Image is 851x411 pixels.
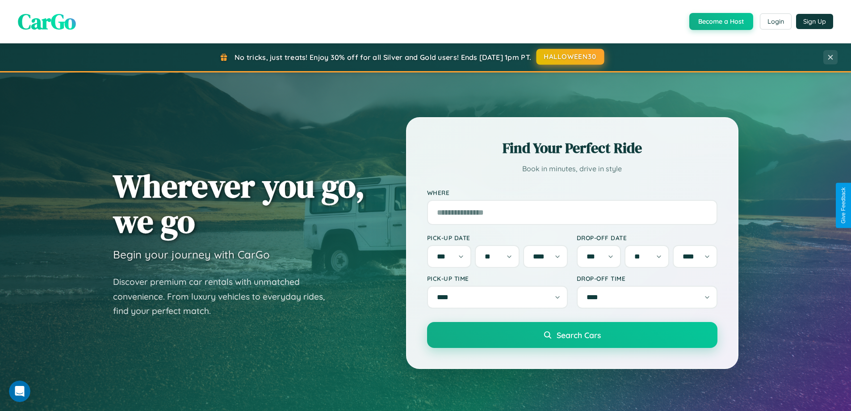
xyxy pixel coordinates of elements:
[427,162,717,175] p: Book in minutes, drive in style
[537,49,604,65] button: HALLOWEEN30
[557,330,601,340] span: Search Cars
[113,168,365,239] h1: Wherever you go, we go
[427,275,568,282] label: Pick-up Time
[840,187,847,224] div: Give Feedback
[9,381,30,402] iframe: Intercom live chat
[235,53,531,62] span: No tricks, just treats! Enjoy 30% off for all Silver and Gold users! Ends [DATE] 1pm PT.
[427,138,717,158] h2: Find Your Perfect Ride
[760,13,792,30] button: Login
[113,248,270,261] h3: Begin your journey with CarGo
[427,322,717,348] button: Search Cars
[577,234,717,242] label: Drop-off Date
[427,189,717,196] label: Where
[18,7,76,36] span: CarGo
[796,14,833,29] button: Sign Up
[577,275,717,282] label: Drop-off Time
[427,234,568,242] label: Pick-up Date
[113,275,336,318] p: Discover premium car rentals with unmatched convenience. From luxury vehicles to everyday rides, ...
[689,13,753,30] button: Become a Host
